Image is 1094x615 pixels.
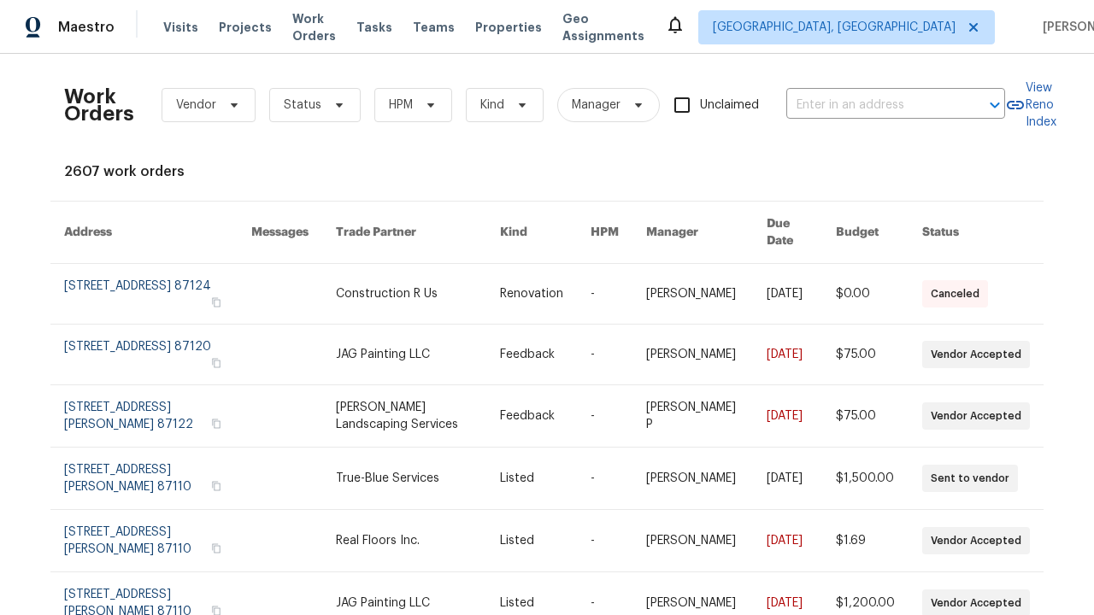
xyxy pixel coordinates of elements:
th: HPM [577,202,632,264]
span: Work Orders [292,10,336,44]
button: Copy Address [209,478,224,494]
td: True-Blue Services [322,448,485,510]
th: Manager [632,202,753,264]
td: - [577,264,632,325]
button: Copy Address [209,295,224,310]
td: [PERSON_NAME] [632,448,753,510]
button: Copy Address [209,355,224,371]
span: Status [284,97,321,114]
a: View Reno Index [1005,79,1056,131]
th: Status [909,202,1044,264]
th: Address [50,202,238,264]
span: Unclaimed [700,97,759,114]
span: Projects [219,19,272,36]
span: Geo Assignments [562,10,644,44]
span: Maestro [58,19,115,36]
td: [PERSON_NAME] [632,325,753,385]
th: Due Date [753,202,822,264]
span: Manager [572,97,621,114]
input: Enter in an address [786,92,957,119]
span: Visits [163,19,198,36]
div: 2607 work orders [64,163,1030,180]
td: Real Floors Inc. [322,510,485,572]
span: Properties [475,19,542,36]
th: Messages [238,202,322,264]
td: Listed [486,510,577,572]
button: Open [983,93,1007,117]
th: Trade Partner [322,202,485,264]
th: Budget [822,202,909,264]
td: JAG Painting LLC [322,325,485,385]
span: Vendor [176,97,216,114]
span: HPM [389,97,413,114]
th: Kind [486,202,577,264]
td: [PERSON_NAME] P [632,385,753,448]
td: - [577,510,632,572]
td: [PERSON_NAME] [632,510,753,572]
td: - [577,385,632,448]
td: - [577,325,632,385]
h2: Work Orders [64,88,134,122]
span: [GEOGRAPHIC_DATA], [GEOGRAPHIC_DATA] [713,19,956,36]
td: - [577,448,632,510]
span: Teams [413,19,455,36]
td: [PERSON_NAME] [632,264,753,325]
span: Tasks [356,21,392,33]
button: Copy Address [209,416,224,431]
td: Construction R Us [322,264,485,325]
td: [PERSON_NAME] Landscaping Services [322,385,485,448]
span: Kind [480,97,504,114]
td: Feedback [486,385,577,448]
td: Listed [486,448,577,510]
button: Copy Address [209,541,224,556]
td: Renovation [486,264,577,325]
td: Feedback [486,325,577,385]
